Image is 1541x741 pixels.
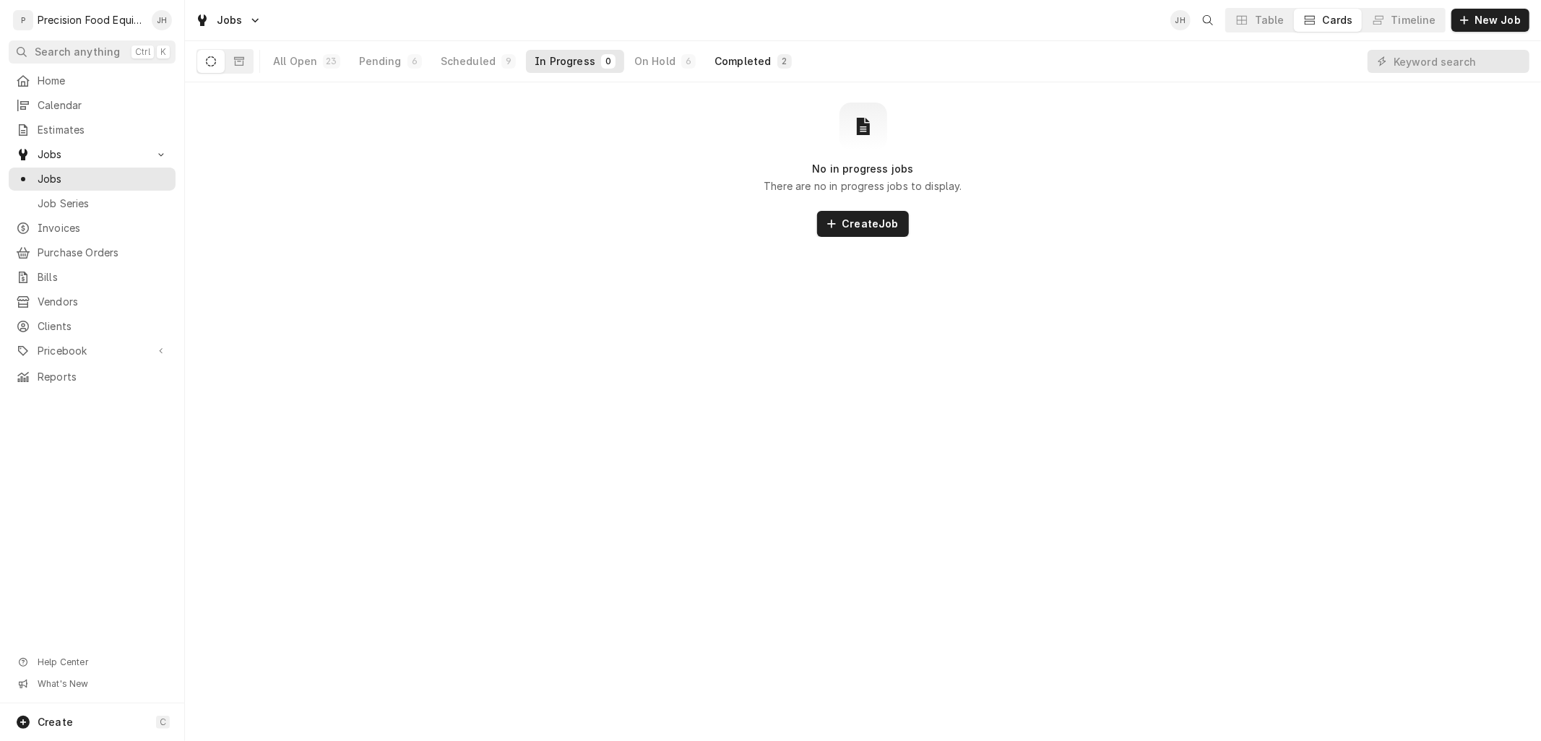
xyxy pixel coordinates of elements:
a: Bills [9,266,176,289]
div: Jason Hertel's Avatar [1170,10,1191,30]
span: Reports [38,370,168,384]
span: Create Job [839,217,901,231]
button: New Job [1451,9,1529,32]
span: Clients [38,319,168,334]
span: Bills [38,270,168,285]
a: Vendors [9,290,176,313]
a: Go to What's New [9,674,176,694]
button: Search anythingCtrlK [9,40,176,64]
a: Go to Jobs [9,143,176,166]
span: Vendors [38,295,168,309]
h2: No in progress jobs [812,162,913,176]
div: Jason Hertel's Avatar [152,10,172,30]
a: Job Series [9,192,176,215]
span: Search anything [35,45,120,59]
div: Cards [1323,13,1353,27]
span: Purchase Orders [38,246,168,260]
div: P [13,10,33,30]
div: 0 [604,56,613,67]
button: Open search [1196,9,1220,32]
span: Ctrl [135,46,150,58]
div: In Progress [535,54,595,69]
a: Go to Help Center [9,652,176,672]
a: Go to Pricebook [9,339,176,363]
span: Home [38,74,168,88]
div: JH [152,10,172,30]
a: Invoices [9,217,176,240]
button: CreateJob [817,211,908,237]
div: Pending [359,54,402,69]
div: Completed [715,54,771,69]
span: K [160,46,166,58]
a: Jobs [9,168,176,191]
span: What's New [38,678,167,690]
span: Job Series [38,196,168,211]
div: All Open [273,54,317,69]
div: JH [1170,10,1191,30]
div: On Hold [634,54,675,69]
a: Purchase Orders [9,241,176,264]
input: Keyword search [1394,50,1522,73]
span: New Job [1472,13,1524,27]
a: Go to Jobs [189,9,267,32]
a: Estimates [9,118,176,142]
span: C [160,716,166,728]
a: Home [9,69,176,92]
span: Invoices [38,221,168,235]
p: There are no in progress jobs to display. [764,179,962,194]
span: Calendar [38,98,168,113]
span: Estimates [38,123,168,137]
a: Reports [9,365,176,389]
span: Create [38,716,73,728]
div: Timeline [1391,13,1436,27]
span: Jobs [217,13,243,27]
div: Scheduled [441,54,496,69]
span: Jobs [38,172,168,186]
div: 23 [326,56,337,67]
a: Clients [9,315,176,338]
span: Help Center [38,656,167,668]
div: 6 [410,56,419,67]
a: Calendar [9,94,176,117]
div: Table [1255,13,1285,27]
div: 6 [684,56,693,67]
span: Pricebook [38,344,147,358]
div: Precision Food Equipment LLC [38,13,144,27]
div: 9 [504,56,513,67]
div: 2 [780,56,789,67]
span: Jobs [38,147,147,162]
